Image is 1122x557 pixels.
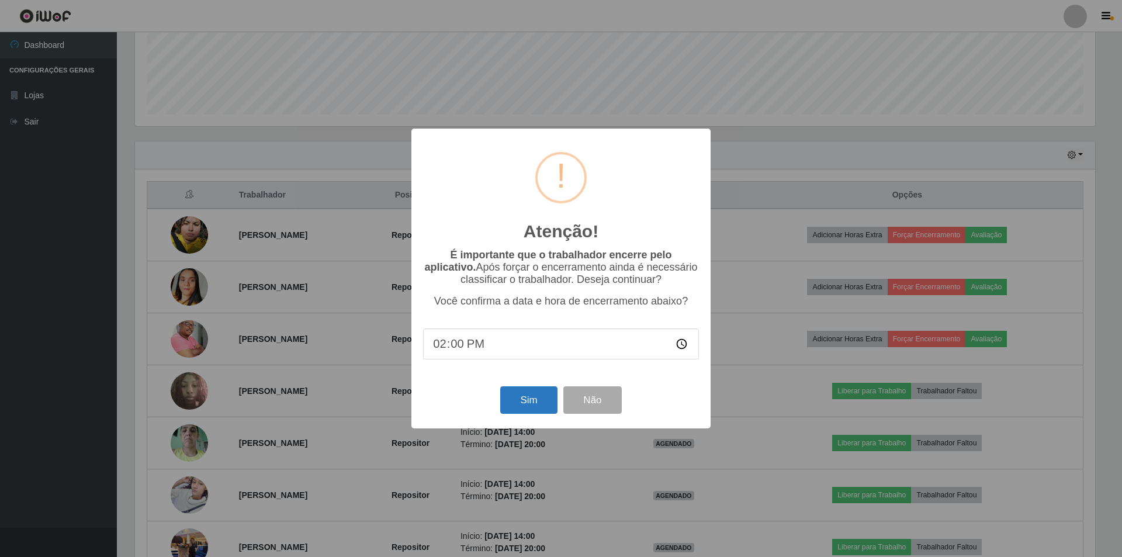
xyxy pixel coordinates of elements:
h2: Atenção! [524,221,598,242]
b: É importante que o trabalhador encerre pelo aplicativo. [424,249,671,273]
p: Você confirma a data e hora de encerramento abaixo? [423,295,699,307]
button: Sim [500,386,557,414]
button: Não [563,386,621,414]
p: Após forçar o encerramento ainda é necessário classificar o trabalhador. Deseja continuar? [423,249,699,286]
